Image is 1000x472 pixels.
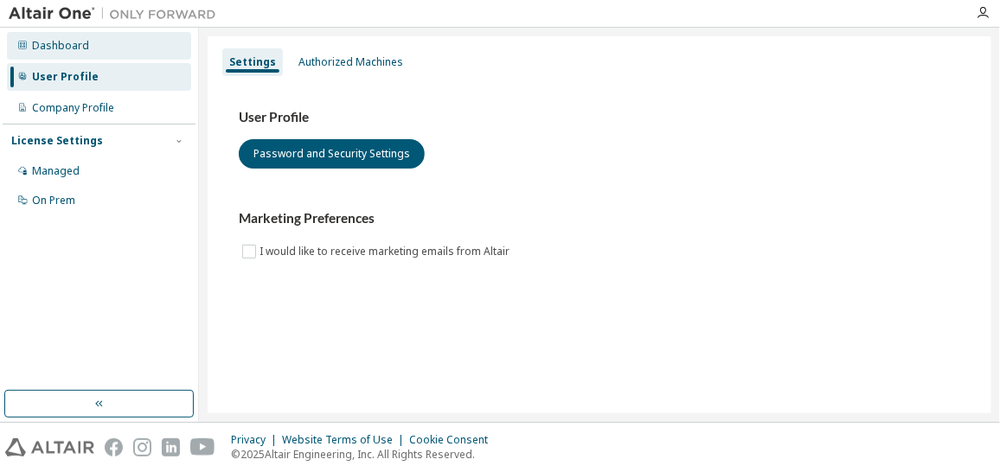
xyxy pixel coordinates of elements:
[9,5,225,22] img: Altair One
[231,447,498,462] p: © 2025 Altair Engineering, Inc. All Rights Reserved.
[162,438,180,456] img: linkedin.svg
[260,241,513,262] label: I would like to receive marketing emails from Altair
[32,39,89,53] div: Dashboard
[133,438,151,456] img: instagram.svg
[32,194,75,207] div: On Prem
[298,55,403,69] div: Authorized Machines
[5,438,94,456] img: altair_logo.svg
[282,433,409,447] div: Website Terms of Use
[32,164,80,178] div: Managed
[32,101,114,115] div: Company Profile
[239,139,425,169] button: Password and Security Settings
[229,55,276,69] div: Settings
[239,210,960,227] h3: Marketing Preferences
[32,70,99,84] div: User Profile
[239,109,960,126] h3: User Profile
[11,134,103,148] div: License Settings
[231,433,282,447] div: Privacy
[409,433,498,447] div: Cookie Consent
[190,438,215,456] img: youtube.svg
[105,438,123,456] img: facebook.svg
